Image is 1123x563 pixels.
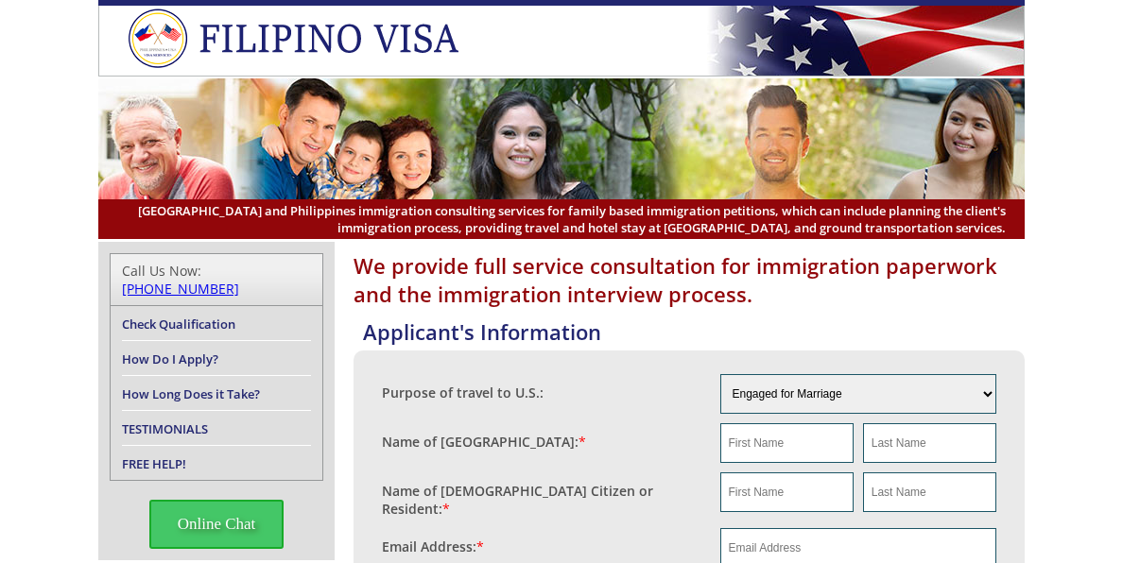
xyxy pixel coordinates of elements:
[382,482,701,518] label: Name of [DEMOGRAPHIC_DATA] Citizen or Resident:
[354,251,1025,308] h1: We provide full service consultation for immigration paperwork and the immigration interview proc...
[863,423,996,463] input: Last Name
[720,472,854,512] input: First Name
[149,500,285,549] span: Online Chat
[122,385,260,402] a: How Long Does it Take?
[382,433,586,451] label: Name of [GEOGRAPHIC_DATA]:
[363,317,1025,346] h4: Applicant's Information
[122,316,235,333] a: Check Qualification
[122,350,218,367] a: How Do I Apply?
[122,455,186,472] a: FREE HELP!
[122,280,239,298] a: [PHONE_NUMBER]
[863,472,996,512] input: Last Name
[720,423,854,463] input: First Name
[117,202,1006,236] span: [GEOGRAPHIC_DATA] and Philippines immigration consulting services for family based immigration pe...
[382,537,484,555] label: Email Address:
[382,384,544,401] label: Purpose of travel to U.S.:
[122,262,311,298] div: Call Us Now:
[122,420,208,437] a: TESTIMONIALS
